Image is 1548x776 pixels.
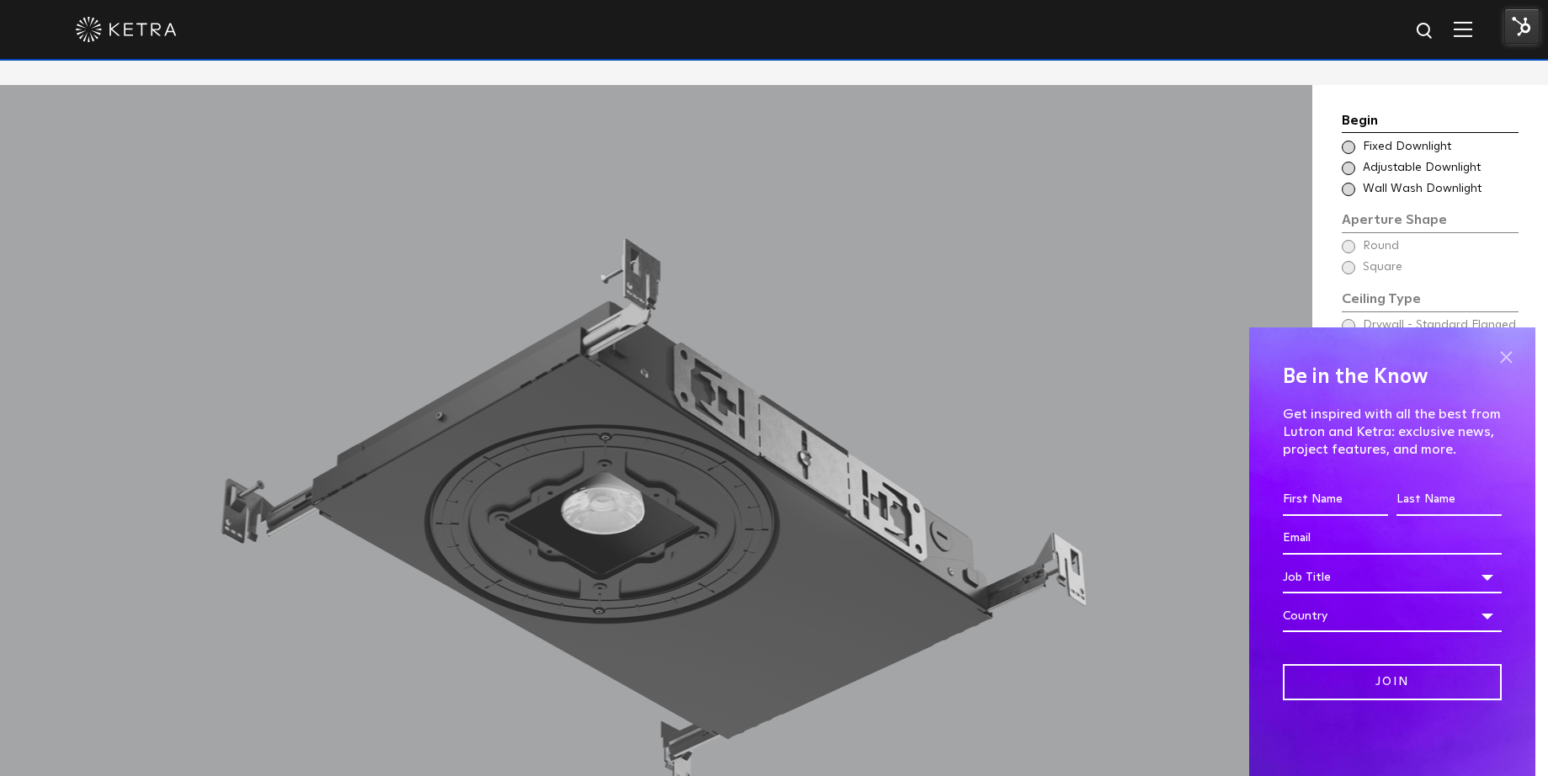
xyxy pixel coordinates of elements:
[1363,139,1517,156] span: Fixed Downlight
[1283,406,1502,458] p: Get inspired with all the best from Lutron and Ketra: exclusive news, project features, and more.
[1363,160,1517,177] span: Adjustable Downlight
[1283,664,1502,700] input: Join
[1396,484,1502,516] input: Last Name
[1283,600,1502,632] div: Country
[1283,484,1388,516] input: First Name
[1283,523,1502,555] input: Email
[1363,181,1517,198] span: Wall Wash Downlight
[76,17,177,42] img: ketra-logo-2019-white
[1342,110,1519,134] div: Begin
[1283,361,1502,393] h4: Be in the Know
[1415,21,1436,42] img: search icon
[1504,8,1540,44] img: HubSpot Tools Menu Toggle
[1283,561,1502,593] div: Job Title
[1454,21,1472,37] img: Hamburger%20Nav.svg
